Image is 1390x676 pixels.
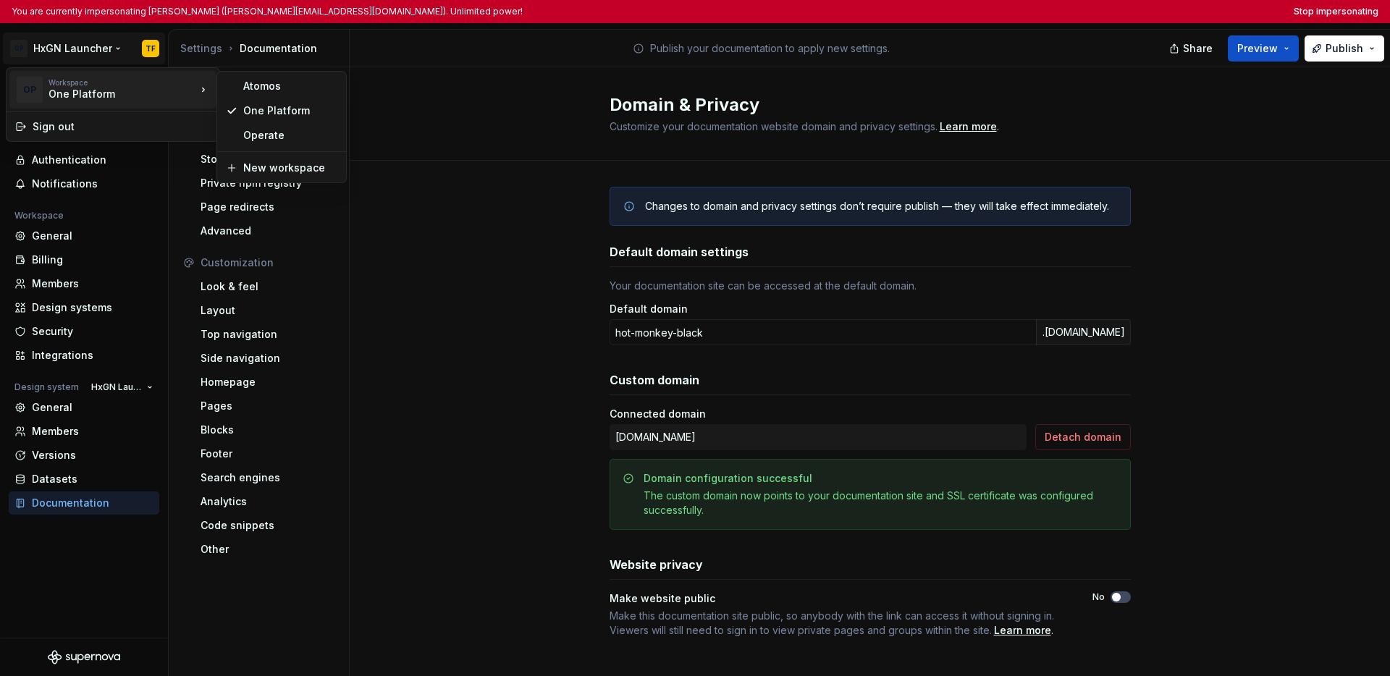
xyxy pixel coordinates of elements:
div: New workspace [243,161,337,175]
div: Sign out [33,119,211,134]
div: OP [17,77,43,103]
div: Atomos [243,79,337,93]
div: One Platform [243,103,337,118]
div: Workspace [49,78,196,87]
div: Operate [243,128,337,143]
div: One Platform [49,87,172,101]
